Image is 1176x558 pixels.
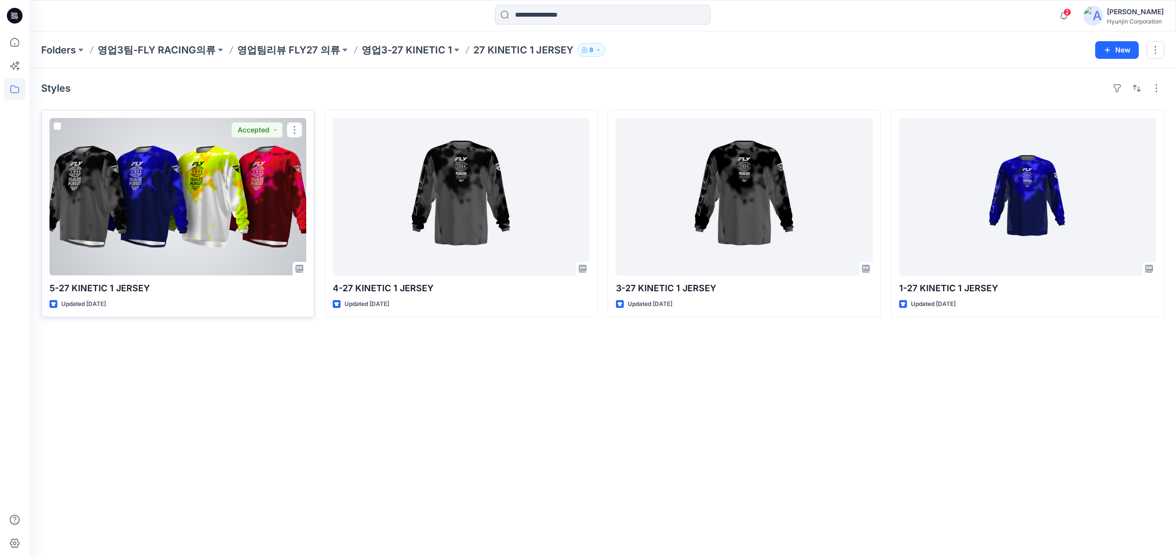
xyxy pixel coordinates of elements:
a: 1-27 KINETIC 1 JERSEY [899,118,1156,276]
a: 영업3-27 KINETIC 1 [362,43,452,57]
p: 4-27 KINETIC 1 JERSEY [333,281,589,295]
a: 영업3팀-FLY RACING의류 [98,43,216,57]
p: Updated [DATE] [628,299,672,309]
p: 3-27 KINETIC 1 JERSEY [616,281,873,295]
button: New [1095,41,1139,59]
a: 4-27 KINETIC 1 JERSEY [333,118,589,276]
h4: Styles [41,82,71,94]
a: 3-27 KINETIC 1 JERSEY [616,118,873,276]
span: 2 [1063,8,1071,16]
p: Updated [DATE] [911,299,955,309]
p: 1-27 KINETIC 1 JERSEY [899,281,1156,295]
img: avatar [1083,6,1103,25]
div: Hyunjin Corporation [1107,18,1164,25]
p: Updated [DATE] [344,299,389,309]
p: 5-27 KINETIC 1 JERSEY [49,281,306,295]
p: 27 KINETIC 1 JERSEY [473,43,573,57]
button: 8 [577,43,606,57]
a: 5-27 KINETIC 1 JERSEY [49,118,306,276]
a: 영업팀리뷰 FLY27 의류 [237,43,340,57]
div: [PERSON_NAME] [1107,6,1164,18]
p: 8 [589,45,593,55]
p: Updated [DATE] [61,299,106,309]
a: Folders [41,43,76,57]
